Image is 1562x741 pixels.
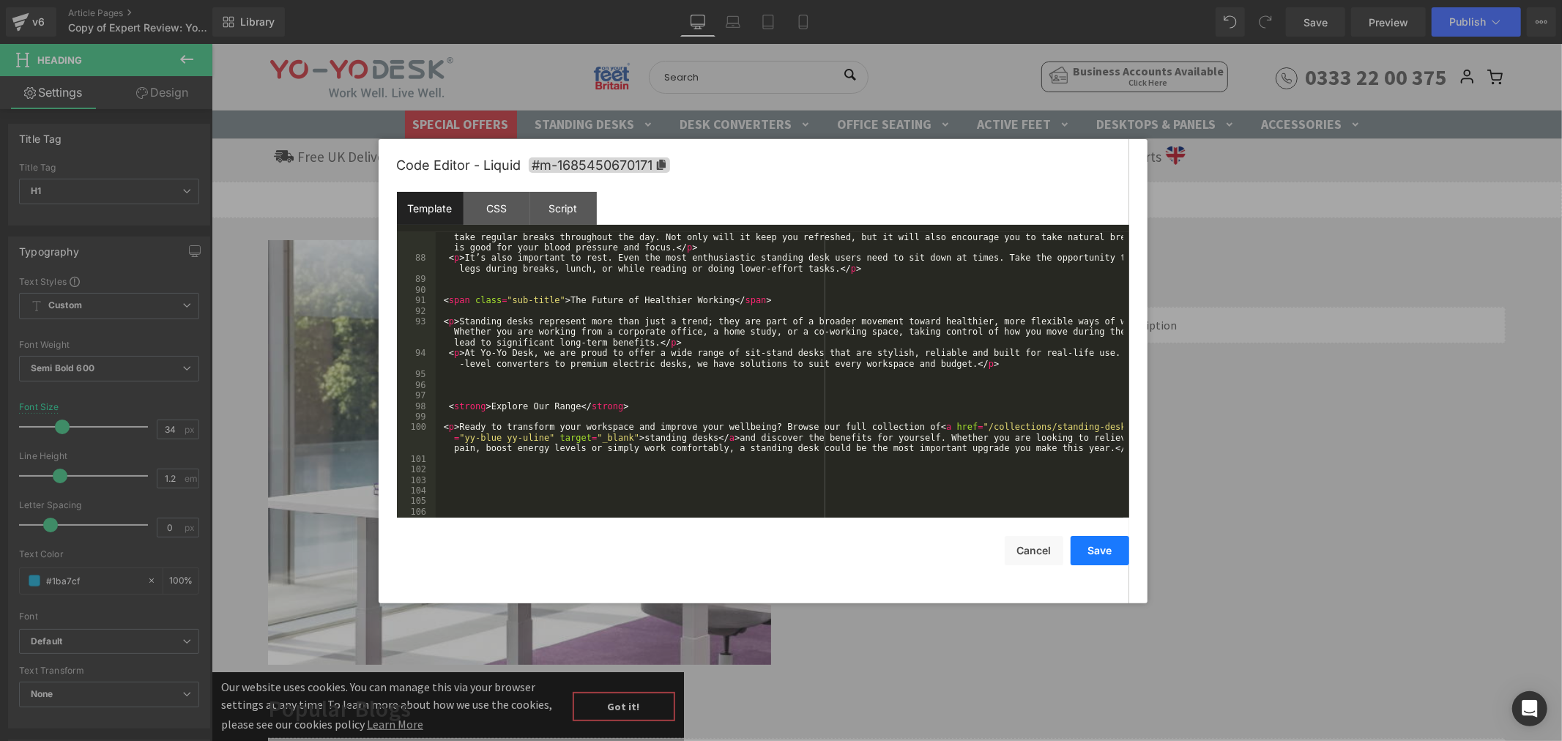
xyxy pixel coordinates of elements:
h2: Popular Blogs [56,650,1294,680]
div: 92 [397,306,436,316]
p: Posted by | [DATE] [581,196,1294,212]
div: 103 [397,475,436,485]
div: 90 [397,285,436,295]
div: 89 [397,274,436,284]
div: 102 [397,464,436,474]
button: Save [1071,536,1129,565]
div: 106 [397,507,436,517]
div: 93 [397,316,436,348]
div: 98 [397,401,436,412]
div: 87 [397,221,436,253]
h1: Standing Desk Benefits [581,226,1294,256]
button: Cancel [1005,536,1063,565]
div: Open Intercom Messenger [1512,691,1547,726]
div: CSS [464,192,530,225]
u: [PERSON_NAME] [631,196,718,211]
div: 105 [397,496,436,506]
div: Script [530,192,597,225]
div: 100 [397,422,436,453]
span: Click to copy [529,157,670,173]
div: 95 [397,369,436,379]
div: 99 [397,412,436,422]
div: 88 [397,253,436,274]
div: 96 [397,380,436,390]
div: 94 [397,348,436,369]
div: 101 [397,454,436,464]
div: 104 [397,485,436,496]
div: Template [397,192,464,225]
div: 91 [397,295,436,305]
span: Code Editor - Liquid [397,157,521,173]
div: 97 [397,390,436,401]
